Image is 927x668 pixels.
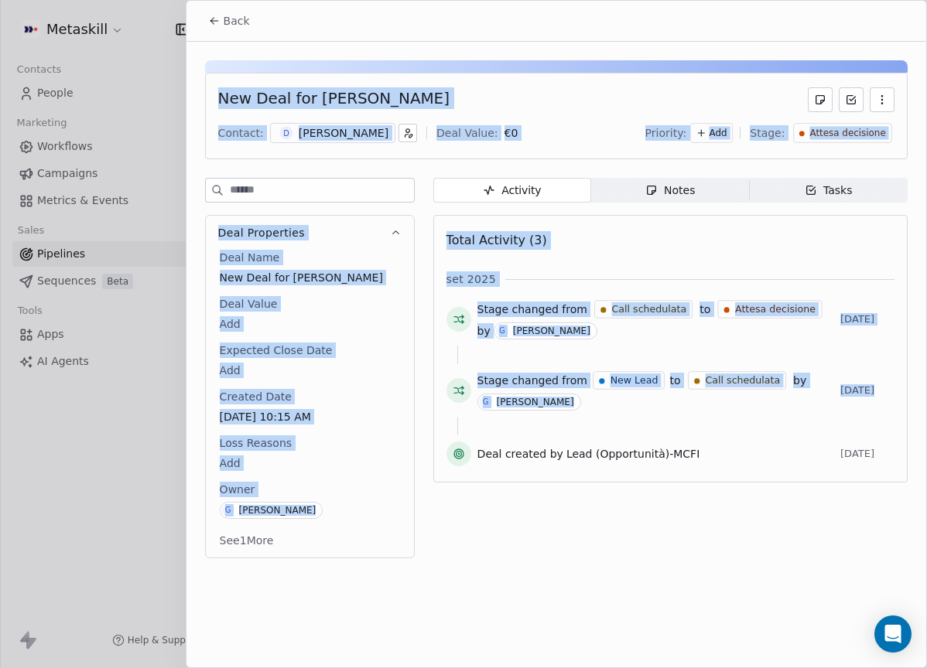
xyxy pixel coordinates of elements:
span: New Lead [611,373,658,387]
span: Add [710,127,727,140]
span: Stage: [750,125,785,141]
span: to [670,373,681,388]
span: [DATE] [840,384,895,397]
button: See1More [210,527,283,554]
div: [PERSON_NAME] [239,505,316,516]
span: D [279,127,292,140]
div: G [499,325,505,337]
span: Back [224,13,250,29]
div: G [483,396,489,408]
span: Stage changed from [477,302,587,317]
div: Contact: [218,125,264,141]
span: by [793,373,806,388]
span: Deal Value [217,296,281,312]
span: New Deal for [PERSON_NAME] [220,270,400,285]
button: Back [199,7,259,35]
span: set 2025 [446,271,496,287]
span: Add [220,455,400,471]
span: € 0 [505,127,518,139]
span: Deal Name [217,250,283,265]
span: Deal created by [477,446,563,462]
span: Created Date [217,389,295,404]
button: Deal Properties [206,216,414,250]
span: [DATE] [840,448,895,460]
span: Attesa decisione [810,127,886,140]
div: Deal Properties [206,250,414,557]
span: Loss Reasons [217,435,295,451]
span: Call schedulata [612,302,687,316]
span: Deal Properties [218,225,305,240]
span: Expected Close Date [217,343,336,358]
span: by [477,323,491,339]
div: G [225,504,231,516]
span: Stage changed from [477,373,587,388]
div: Tasks [805,182,853,199]
span: Priority: [645,125,687,141]
span: Add [220,363,400,378]
div: Open Intercom Messenger [874,615,912,653]
span: Owner [217,482,258,497]
div: Deal Value: [436,125,498,141]
span: Lead (Opportunità)-MCFI [566,446,700,462]
span: Attesa decisione [735,302,816,316]
span: Total Activity (3) [446,233,547,247]
div: Notes [645,182,695,199]
span: to [700,302,710,317]
div: [PERSON_NAME] [299,125,388,141]
span: [DATE] [840,313,895,325]
div: [PERSON_NAME] [513,325,590,336]
span: Call schedulata [705,373,780,387]
div: New Deal for [PERSON_NAME] [218,87,450,112]
span: Add [220,316,400,332]
div: [PERSON_NAME] [497,397,574,407]
span: [DATE] 10:15 AM [220,409,400,424]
